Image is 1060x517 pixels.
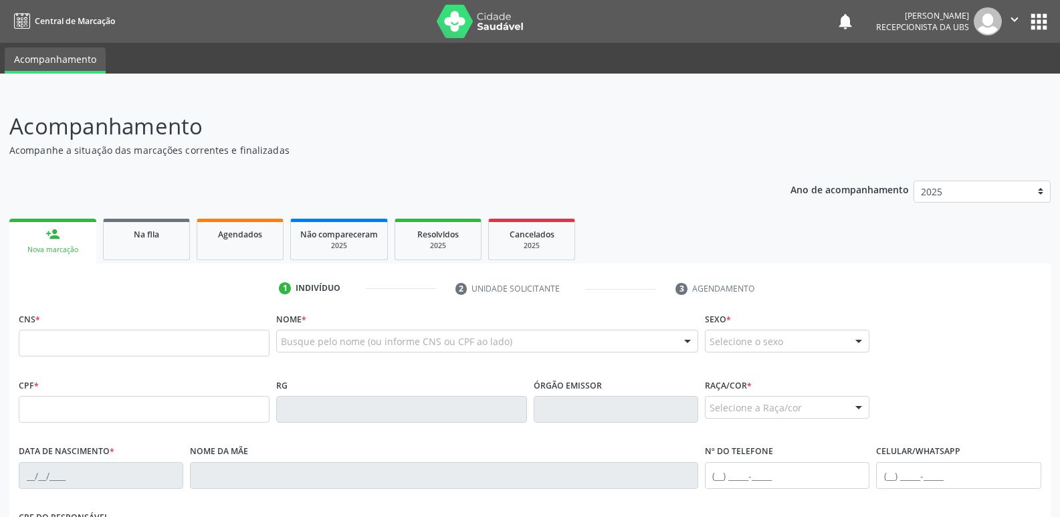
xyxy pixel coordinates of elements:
span: Agendados [218,229,262,240]
span: Resolvidos [417,229,459,240]
label: CNS [19,309,40,330]
label: Órgão emissor [534,375,602,396]
img: img [974,7,1002,35]
span: Não compareceram [300,229,378,240]
div: 1 [279,282,291,294]
i:  [1007,12,1022,27]
label: Raça/cor [705,375,752,396]
span: Central de Marcação [35,15,115,27]
span: Na fila [134,229,159,240]
div: 2025 [498,241,565,251]
input: (__) _____-_____ [705,462,869,489]
p: Acompanhamento [9,110,738,143]
label: Nome da mãe [190,441,248,462]
label: CPF [19,375,39,396]
label: Nome [276,309,306,330]
label: Nº do Telefone [705,441,773,462]
label: RG [276,375,288,396]
button: notifications [836,12,855,31]
div: Nova marcação [19,245,87,255]
div: [PERSON_NAME] [876,10,969,21]
label: Sexo [705,309,731,330]
p: Acompanhe a situação das marcações correntes e finalizadas [9,143,738,157]
label: Data de nascimento [19,441,114,462]
div: person_add [45,227,60,241]
label: Celular/WhatsApp [876,441,960,462]
a: Central de Marcação [9,10,115,32]
div: 2025 [300,241,378,251]
button:  [1002,7,1027,35]
div: Indivíduo [296,282,340,294]
a: Acompanhamento [5,47,106,74]
button: apps [1027,10,1051,33]
span: Busque pelo nome (ou informe CNS ou CPF ao lado) [281,334,512,348]
input: __/__/____ [19,462,183,489]
div: 2025 [405,241,471,251]
span: Recepcionista da UBS [876,21,969,33]
input: (__) _____-_____ [876,462,1041,489]
span: Selecione o sexo [710,334,783,348]
p: Ano de acompanhamento [790,181,909,197]
span: Cancelados [510,229,554,240]
span: Selecione a Raça/cor [710,401,802,415]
